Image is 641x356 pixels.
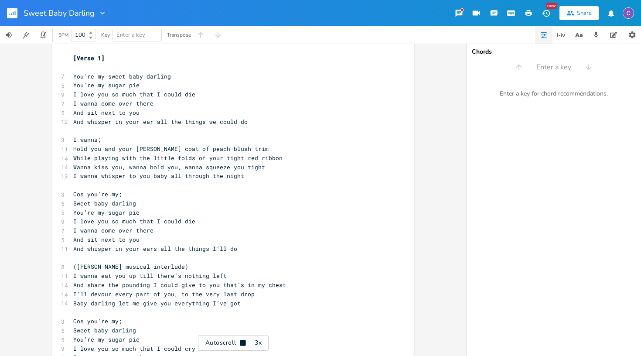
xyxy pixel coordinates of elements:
[536,62,571,72] span: Enter a key
[73,81,140,89] span: You're my sugar pie
[73,263,188,270] span: ([PERSON_NAME] musical interlude)
[467,85,641,103] div: Enter a key for chord recommendations.
[73,236,140,243] span: And sit next to you
[73,54,105,62] span: [Verse 1]
[73,317,122,325] span: Cos you’re my;
[73,145,269,153] span: Hold you and your [PERSON_NAME] coat of peach blush trim
[73,245,237,253] span: And whisper in your ears all the things I’ll do
[73,99,153,107] span: I wanna come over there
[73,281,286,289] span: And share the pounding I could give to you that’s in my chest
[577,9,592,17] div: Share
[73,190,122,198] span: Cos you’re my;
[537,5,555,21] button: New
[546,3,557,9] div: New
[73,217,195,225] span: I love you so much that I could die
[73,154,283,162] span: While playing with the little folds of your tight red ribbon
[73,345,195,353] span: I love you so much that I could cry
[250,335,266,351] div: 3x
[167,32,191,38] div: Transpose
[73,136,101,144] span: I wanna;
[73,109,140,116] span: And sit next to you
[73,90,195,98] span: I love you so much that I could die
[73,163,265,171] span: Wanna kiss you, wanna hold you, wanna squeeze you tight
[73,272,227,280] span: I wanna eat you up till there’s nothing left
[73,209,140,216] span: You’re my sugar pie
[472,49,636,55] div: Chords
[73,335,140,343] span: You’re my sugar pie
[73,118,248,126] span: And whisper in your ear all the things we could do
[116,31,145,39] span: Enter a key
[73,290,255,298] span: I’ll devour every part of you, to the very last drop
[559,6,599,20] button: Share
[73,226,153,234] span: I wanna come over there
[198,335,269,351] div: Autoscroll
[58,33,68,38] div: BPM
[101,32,110,38] div: Key
[73,72,171,80] span: You're my sweet baby darling
[73,199,136,207] span: Sweet baby darling
[24,9,95,17] span: Sweet Baby Darling
[73,326,136,334] span: Sweet baby darling
[623,7,634,19] img: Calum Wright
[73,172,244,180] span: I wanna whisper to you baby all through the night
[73,299,241,307] span: Baby darling let me give you everything I’ve got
